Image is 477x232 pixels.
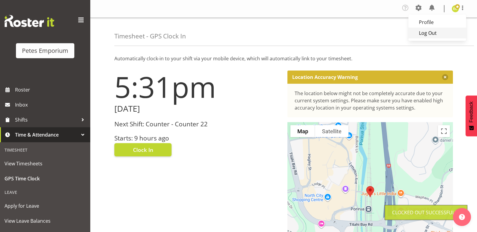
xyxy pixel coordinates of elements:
img: help-xxl-2.png [459,214,465,220]
span: Feedback [469,101,474,122]
div: Petes Emporium [22,46,68,55]
img: emma-croft7499.jpg [452,5,459,12]
span: Clock In [133,146,153,154]
h4: Timesheet - GPS Clock In [114,33,186,40]
span: Inbox [15,100,87,109]
div: Clocked out Successfully [392,209,460,216]
h1: 5:31pm [114,71,280,103]
a: Apply for Leave [2,198,89,213]
button: Show satellite imagery [315,125,348,137]
h3: Next Shift: Counter - Counter 22 [114,121,280,128]
a: GPS Time Clock [2,171,89,186]
a: Log Out [408,28,466,38]
span: Apply for Leave [5,201,86,210]
h3: Starts: 9 hours ago [114,135,280,142]
a: Profile [408,17,466,28]
div: The location below might not be completely accurate due to your current system settings. Please m... [295,90,446,111]
span: Roster [15,85,87,94]
button: Show street map [290,125,315,137]
a: View Timesheets [2,156,89,171]
div: Leave [2,186,89,198]
p: Automatically clock-in to your shift via your mobile device, which will automatically link to you... [114,55,453,62]
span: View Timesheets [5,159,86,168]
span: Time & Attendance [15,130,78,139]
button: Feedback - Show survey [466,95,477,136]
button: Close message [442,74,448,80]
div: Timesheet [2,144,89,156]
span: Shifts [15,115,78,124]
button: Clock In [114,143,172,156]
img: Rosterit website logo [5,15,54,27]
h2: [DATE] [114,104,280,113]
p: Location Accuracy Warning [292,74,358,80]
span: GPS Time Clock [5,174,86,183]
a: View Leave Balances [2,213,89,228]
span: View Leave Balances [5,216,86,225]
button: Toggle fullscreen view [438,125,450,137]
